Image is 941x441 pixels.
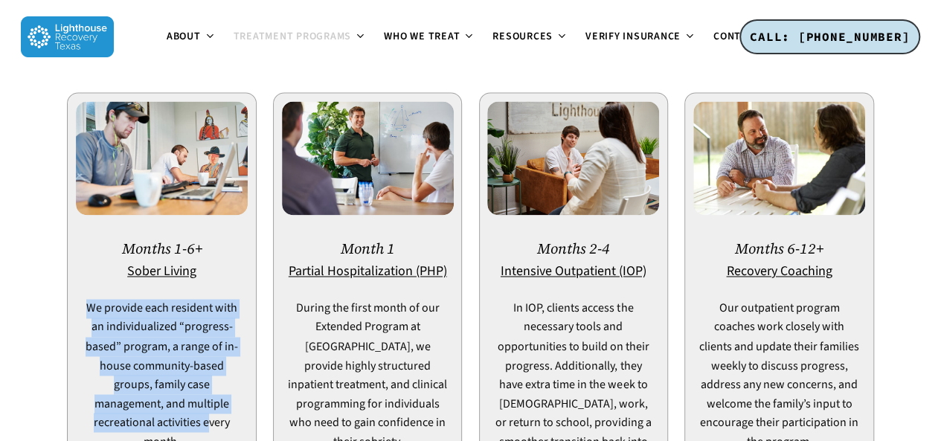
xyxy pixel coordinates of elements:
[127,262,196,280] a: Sober Living
[484,31,577,43] a: Resources
[726,262,832,280] a: Recovery Coaching
[735,239,823,259] a: Months 6-12+
[713,29,759,44] span: Contact
[225,31,376,43] a: Treatment Programs
[750,29,910,44] span: CALL: [PHONE_NUMBER]
[375,31,484,43] a: Who We Treat
[21,16,114,57] img: Lighthouse Recovery Texas
[492,29,553,44] span: Resources
[234,29,352,44] span: Treatment Programs
[704,31,783,43] a: Contact
[167,29,201,44] span: About
[158,31,225,43] a: About
[501,262,646,280] a: Intensive Outpatient (IOP)
[585,29,681,44] span: Verify Insurance
[577,31,704,43] a: Verify Insurance
[122,239,202,259] a: Months 1-6+
[739,19,920,55] a: CALL: [PHONE_NUMBER]
[492,241,654,257] h2: Months 2-4
[384,29,460,44] span: Who We Treat
[289,262,447,280] a: Partial Hospitalization (PHP)
[287,241,449,257] h2: Month 1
